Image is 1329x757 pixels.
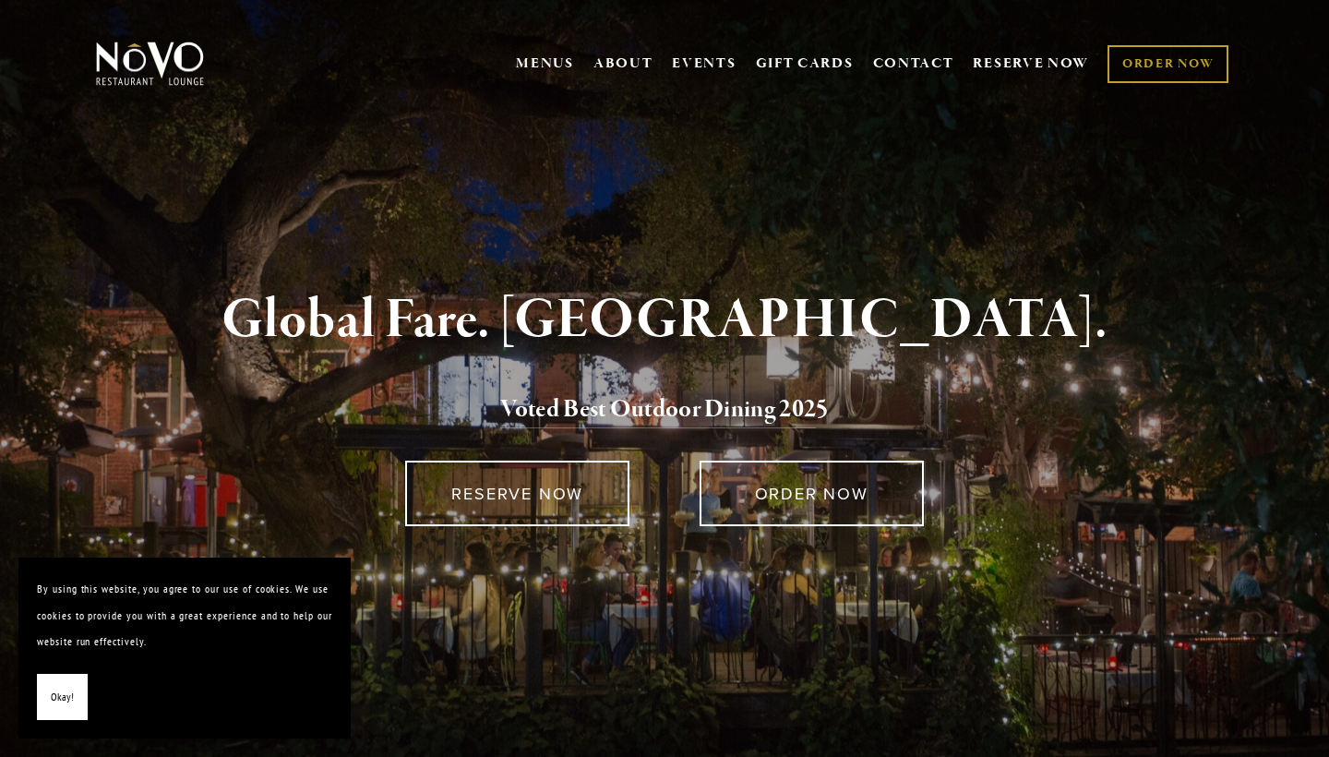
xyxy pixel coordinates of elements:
button: Okay! [37,674,88,721]
section: Cookie banner [18,558,351,739]
a: ORDER NOW [1107,45,1228,83]
a: CONTACT [873,46,954,81]
p: By using this website, you agree to our use of cookies. We use cookies to provide you with a grea... [37,576,332,655]
span: Okay! [51,684,74,711]
h2: 5 [126,391,1203,429]
a: Voted Best Outdoor Dining 202 [500,393,816,428]
strong: Global Fare. [GEOGRAPHIC_DATA]. [221,285,1107,355]
a: RESERVE NOW [973,46,1089,81]
a: ORDER NOW [700,461,924,526]
a: EVENTS [672,54,736,73]
a: MENUS [516,54,574,73]
a: ABOUT [593,54,653,73]
a: GIFT CARDS [756,46,854,81]
a: RESERVE NOW [405,461,629,526]
img: Novo Restaurant &amp; Lounge [92,41,208,87]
